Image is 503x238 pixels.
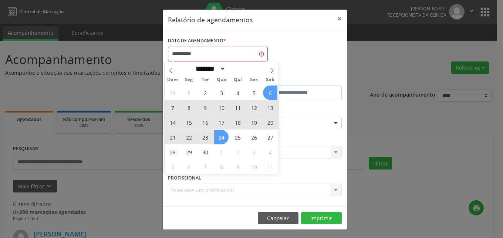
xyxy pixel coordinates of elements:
[230,115,245,130] span: Setembro 18, 2025
[226,65,250,73] input: Year
[263,130,277,144] span: Setembro 27, 2025
[247,160,261,174] span: Outubro 10, 2025
[214,145,229,159] span: Outubro 1, 2025
[197,77,213,82] span: Ter
[181,77,197,82] span: Seg
[193,65,226,73] select: Month
[168,15,253,24] h5: Relatório de agendamentos
[214,100,229,115] span: Setembro 10, 2025
[301,212,342,225] button: Imprimir
[263,86,277,100] span: Setembro 6, 2025
[165,160,180,174] span: Outubro 5, 2025
[165,115,180,130] span: Setembro 14, 2025
[198,100,212,115] span: Setembro 9, 2025
[213,77,230,82] span: Qua
[214,86,229,100] span: Setembro 3, 2025
[230,100,245,115] span: Setembro 11, 2025
[247,130,261,144] span: Setembro 26, 2025
[182,130,196,144] span: Setembro 22, 2025
[263,145,277,159] span: Outubro 4, 2025
[257,74,342,86] label: ATÉ
[168,35,226,47] label: DATA DE AGENDAMENTO
[182,145,196,159] span: Setembro 29, 2025
[198,86,212,100] span: Setembro 2, 2025
[263,100,277,115] span: Setembro 13, 2025
[198,160,212,174] span: Outubro 7, 2025
[230,130,245,144] span: Setembro 25, 2025
[165,130,180,144] span: Setembro 21, 2025
[214,160,229,174] span: Outubro 8, 2025
[198,145,212,159] span: Setembro 30, 2025
[168,172,201,184] label: PROFISSIONAL
[182,86,196,100] span: Setembro 1, 2025
[214,115,229,130] span: Setembro 17, 2025
[246,77,262,82] span: Sex
[258,212,298,225] button: Cancelar
[165,77,181,82] span: Dom
[182,160,196,174] span: Outubro 6, 2025
[230,145,245,159] span: Outubro 2, 2025
[165,86,180,100] span: Agosto 31, 2025
[230,86,245,100] span: Setembro 4, 2025
[182,115,196,130] span: Setembro 15, 2025
[198,115,212,130] span: Setembro 16, 2025
[198,130,212,144] span: Setembro 23, 2025
[247,86,261,100] span: Setembro 5, 2025
[262,77,278,82] span: Sáb
[247,100,261,115] span: Setembro 12, 2025
[214,130,229,144] span: Setembro 24, 2025
[182,100,196,115] span: Setembro 8, 2025
[332,10,347,28] button: Close
[230,160,245,174] span: Outubro 9, 2025
[165,100,180,115] span: Setembro 7, 2025
[247,115,261,130] span: Setembro 19, 2025
[263,115,277,130] span: Setembro 20, 2025
[247,145,261,159] span: Outubro 3, 2025
[263,160,277,174] span: Outubro 11, 2025
[230,77,246,82] span: Qui
[165,145,180,159] span: Setembro 28, 2025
